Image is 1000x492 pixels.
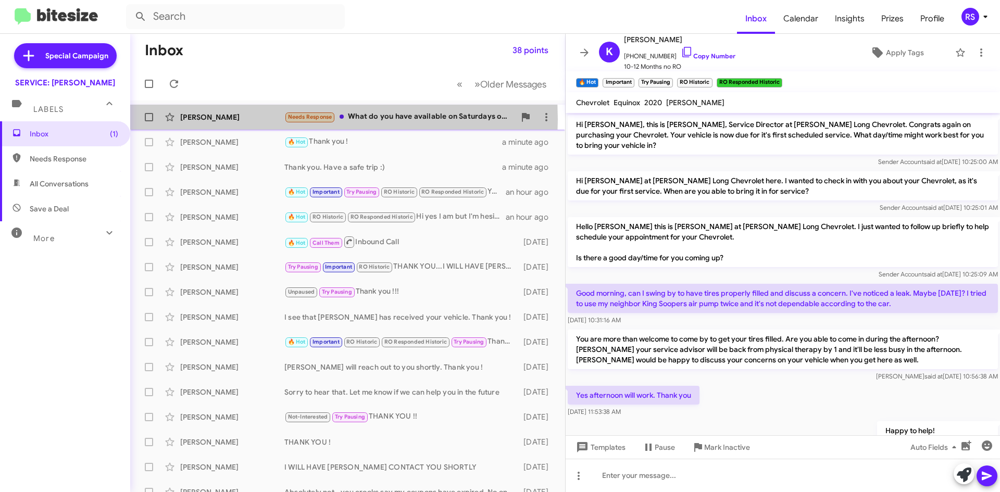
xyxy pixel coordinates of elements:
[512,41,548,60] span: 38 points
[126,4,345,29] input: Search
[912,4,953,34] span: Profile
[145,42,183,59] h1: Inbox
[518,287,557,297] div: [DATE]
[288,338,306,345] span: 🔥 Hot
[576,78,598,87] small: 🔥 Hot
[474,78,480,91] span: »
[568,408,621,415] span: [DATE] 11:53:38 AM
[468,73,553,95] button: Next
[284,162,502,172] div: Thank you. Have a safe trip :)
[879,270,998,278] span: Sender Account [DATE] 10:25:09 AM
[506,187,557,197] div: an hour ago
[284,411,518,423] div: THANK YOU !!
[359,263,390,270] span: RO Historic
[677,78,712,87] small: RO Historic
[574,438,626,457] span: Templates
[451,73,553,95] nav: Page navigation example
[288,239,306,246] span: 🔥 Hot
[568,316,621,324] span: [DATE] 10:31:16 AM
[288,213,306,220] span: 🔥 Hot
[681,52,735,60] a: Copy Number
[910,438,960,457] span: Auto Fields
[180,212,284,222] div: [PERSON_NAME]
[624,61,735,72] span: 10-12 Months no RO
[110,129,118,139] span: (1)
[878,158,998,166] span: Sender Account [DATE] 10:25:00 AM
[924,270,942,278] span: said at
[284,261,518,273] div: THANK YOU...I WILL HAVE [PERSON_NAME] REACH OUT TO YOU
[902,438,969,457] button: Auto Fields
[568,330,998,369] p: You are more than welcome to come by to get your tires filled. Are you able to come in during the...
[284,362,518,372] div: [PERSON_NAME] will reach out to you shortly. Thank you !
[180,362,284,372] div: [PERSON_NAME]
[284,136,502,148] div: Thank you !
[180,137,284,147] div: [PERSON_NAME]
[518,437,557,447] div: [DATE]
[312,239,340,246] span: Call Them
[180,187,284,197] div: [PERSON_NAME]
[568,217,998,267] p: Hello [PERSON_NAME] this is [PERSON_NAME] at [PERSON_NAME] Long Chevrolet. I just wanted to follo...
[180,412,284,422] div: [PERSON_NAME]
[30,129,118,139] span: Inbox
[312,213,343,220] span: RO Historic
[606,44,613,60] span: K
[288,413,328,420] span: Not-Interested
[717,78,782,87] small: RO Responded Historic
[624,33,735,46] span: [PERSON_NAME]
[880,204,998,211] span: Sender Account [DATE] 10:25:01 AM
[335,413,365,420] span: Try Pausing
[284,186,506,198] div: Yes, I will be in when the equinox tells me it's time. Thank you
[655,438,675,457] span: Pause
[30,154,118,164] span: Needs Response
[180,262,284,272] div: [PERSON_NAME]
[504,41,557,60] button: 38 points
[30,204,69,214] span: Save a Deal
[683,438,758,457] button: Mark Inactive
[603,78,634,87] small: Important
[576,98,609,107] span: Chevrolet
[284,111,515,123] div: What do you have available on Saturdays or early mornings on weekdays as I work typically 8-4pm M-F?
[480,79,546,90] span: Older Messages
[634,438,683,457] button: Pause
[568,284,998,313] p: Good morning, can I swing by to have tires properly filled and discuss a concern. I've noticed a ...
[284,312,518,322] div: I see that [PERSON_NAME] has received your vehicle. Thank you !
[568,386,699,405] p: Yes afternoon will work. Thank you
[876,372,998,380] span: [PERSON_NAME] [DATE] 10:56:38 AM
[518,362,557,372] div: [DATE]
[506,212,557,222] div: an hour ago
[518,412,557,422] div: [DATE]
[568,115,998,155] p: Hi [PERSON_NAME], this is [PERSON_NAME], Service Director at [PERSON_NAME] Long Chevrolet. Congra...
[624,46,735,61] span: [PHONE_NUMBER]
[33,234,55,243] span: More
[284,211,506,223] div: Hi yes I am but I'm hesitant to take it back to you guys. My car now leaks oil in my garage. I wa...
[843,43,950,62] button: Apply Tags
[518,387,557,397] div: [DATE]
[518,237,557,247] div: [DATE]
[518,462,557,472] div: [DATE]
[568,171,998,200] p: Hi [PERSON_NAME] at [PERSON_NAME] Long Chevrolet here. I wanted to check in with you about your C...
[284,286,518,298] div: Thank you !!!
[451,73,469,95] button: Previous
[953,8,989,26] button: RS
[886,43,924,62] span: Apply Tags
[873,4,912,34] a: Prizes
[923,158,942,166] span: said at
[639,78,673,87] small: Try Pausing
[737,4,775,34] span: Inbox
[457,78,463,91] span: «
[284,437,518,447] div: THANK YOU !
[45,51,108,61] span: Special Campaign
[961,8,979,26] div: RS
[33,105,64,114] span: Labels
[384,338,447,345] span: RO Responded Historic
[180,437,284,447] div: [PERSON_NAME]
[180,387,284,397] div: [PERSON_NAME]
[180,312,284,322] div: [PERSON_NAME]
[775,4,827,34] a: Calendar
[924,372,943,380] span: said at
[288,113,332,120] span: Needs Response
[518,337,557,347] div: [DATE]
[288,138,306,145] span: 🔥 Hot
